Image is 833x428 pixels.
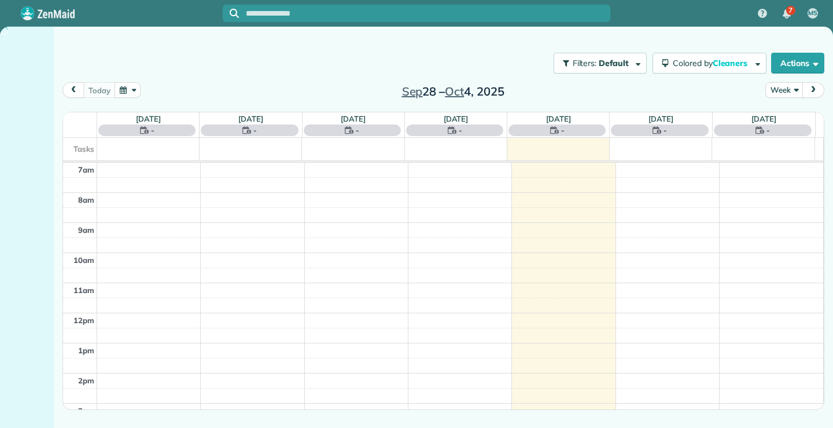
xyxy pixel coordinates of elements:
[78,225,94,235] span: 9am
[802,82,824,98] button: next
[445,84,464,98] span: Oct
[459,125,462,136] span: -
[238,114,263,123] a: [DATE]
[775,1,799,27] div: 7 unread notifications
[573,58,597,68] span: Filters:
[402,84,423,98] span: Sep
[561,125,565,136] span: -
[73,316,94,325] span: 12pm
[78,195,94,204] span: 8am
[648,114,673,123] a: [DATE]
[444,114,469,123] a: [DATE]
[253,125,257,136] span: -
[554,53,647,74] button: Filters: Default
[808,9,817,18] span: MS
[223,9,239,18] button: Focus search
[713,58,750,68] span: Cleaners
[673,58,751,68] span: Colored by
[78,406,94,415] span: 3pm
[83,82,115,98] button: today
[73,255,94,265] span: 10am
[771,53,824,74] button: Actions
[653,53,766,74] button: Colored byCleaners
[356,125,359,136] span: -
[62,82,84,98] button: prev
[548,53,647,74] a: Filters: Default
[136,114,161,123] a: [DATE]
[766,125,770,136] span: -
[788,6,793,15] span: 7
[765,82,803,98] button: Week
[73,286,94,295] span: 11am
[230,9,239,18] svg: Focus search
[546,114,571,123] a: [DATE]
[664,125,667,136] span: -
[751,114,776,123] a: [DATE]
[78,165,94,174] span: 7am
[599,58,629,68] span: Default
[78,346,94,355] span: 1pm
[78,376,94,385] span: 2pm
[151,125,154,136] span: -
[381,85,525,98] h2: 28 – 4, 2025
[73,144,94,153] span: Tasks
[341,114,366,123] a: [DATE]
